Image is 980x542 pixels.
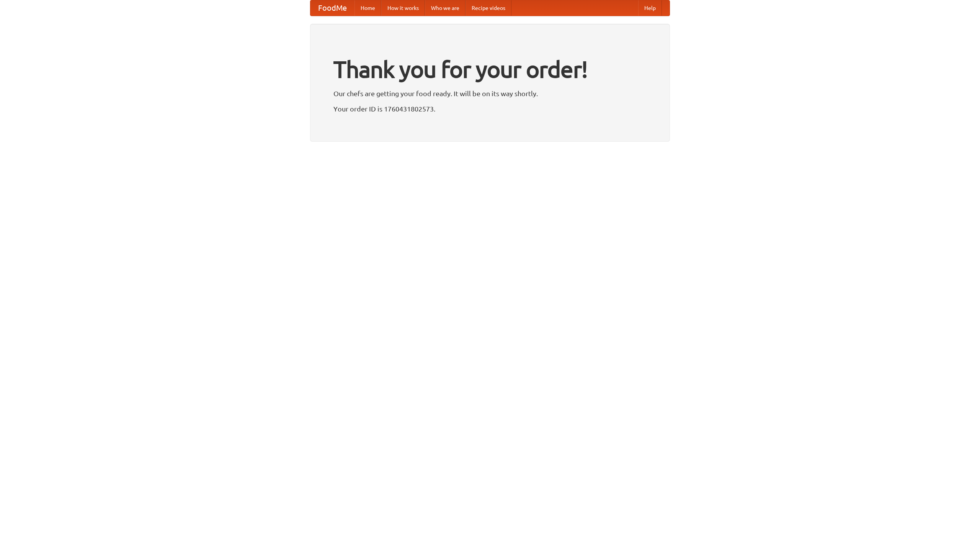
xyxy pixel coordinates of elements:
p: Your order ID is 1760431802573. [333,103,647,115]
a: Help [638,0,662,16]
a: Home [354,0,381,16]
p: Our chefs are getting your food ready. It will be on its way shortly. [333,88,647,99]
a: How it works [381,0,425,16]
a: FoodMe [310,0,354,16]
a: Who we are [425,0,465,16]
h1: Thank you for your order! [333,51,647,88]
a: Recipe videos [465,0,511,16]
